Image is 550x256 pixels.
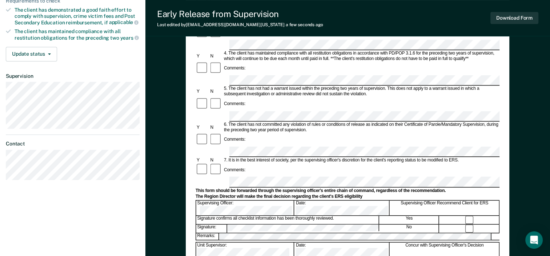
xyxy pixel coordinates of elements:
[286,22,323,27] span: a few seconds ago
[196,188,499,193] div: This form should be forwarded through the supervising officer's entire chain of command, regardle...
[223,101,246,107] div: Comments:
[490,12,538,24] button: Download Form
[223,137,246,143] div: Comments:
[6,73,140,79] dt: Supervision
[196,216,379,224] div: Signature confirms all checklist information has been thoroughly reviewed.
[196,200,294,216] div: Supervising Officer:
[15,28,140,41] div: The client has maintained compliance with all restitution obligations for the preceding two
[157,9,323,19] div: Early Release from Supervision
[209,53,223,59] div: N
[196,194,499,199] div: The Region Director will make the final decision regarding the client's ERS eligibility
[380,216,439,224] div: Yes
[196,53,209,59] div: Y
[109,19,138,25] span: applicable
[209,125,223,130] div: N
[15,7,140,25] div: The client has demonstrated a good faith effort to comply with supervision, crime victim fees and...
[209,157,223,163] div: N
[6,47,57,61] button: Update status
[390,200,499,216] div: Supervising Officer Recommend Client for ERS
[223,122,499,133] div: 6. The client has not committed any violation of rules or conditions of release as indicated on t...
[120,35,139,41] span: years
[223,167,246,173] div: Comments:
[223,51,499,61] div: 4. The client has maintained compliance with all restitution obligations in accordance with PD/PO...
[525,231,543,249] div: Open Intercom Messenger
[295,200,389,216] div: Date:
[223,157,499,163] div: 7. It is in the best interest of society, per the supervising officer's discretion for the client...
[196,157,209,163] div: Y
[209,89,223,95] div: N
[223,86,499,97] div: 5. The client has not had a warrant issued within the preceding two years of supervision. This do...
[6,141,140,147] dt: Contact
[157,22,323,27] div: Last edited by [EMAIL_ADDRESS][DOMAIN_NAME][US_STATE]
[380,225,439,233] div: No
[196,125,209,130] div: Y
[196,89,209,95] div: Y
[223,66,246,71] div: Comments:
[196,225,227,233] div: Signature:
[196,233,220,240] div: Remarks:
